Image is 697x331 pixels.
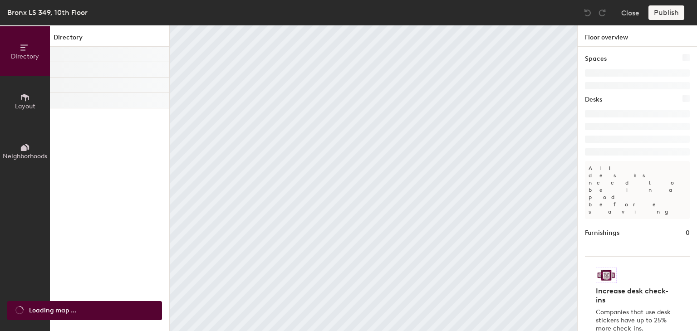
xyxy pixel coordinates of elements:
[621,5,639,20] button: Close
[3,152,47,160] span: Neighborhoods
[585,161,690,219] p: All desks need to be in a pod before saving
[596,287,673,305] h4: Increase desk check-ins
[15,102,35,110] span: Layout
[596,268,617,283] img: Sticker logo
[578,25,697,47] h1: Floor overview
[29,306,76,316] span: Loading map ...
[585,228,619,238] h1: Furnishings
[11,53,39,60] span: Directory
[598,8,607,17] img: Redo
[585,95,602,105] h1: Desks
[686,228,690,238] h1: 0
[585,54,607,64] h1: Spaces
[583,8,592,17] img: Undo
[170,25,577,331] canvas: Map
[50,33,169,47] h1: Directory
[7,7,88,18] div: Bronx LS 349, 10th Floor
